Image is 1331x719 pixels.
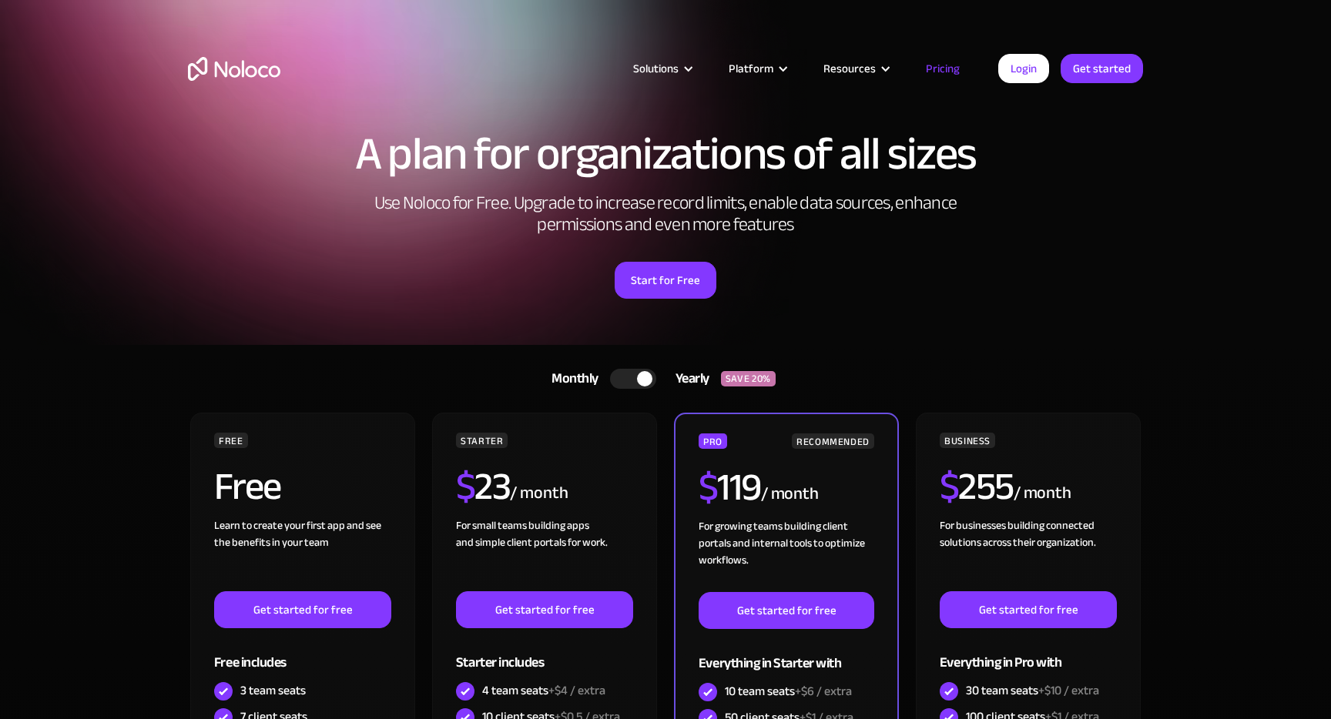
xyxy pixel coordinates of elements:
[699,592,874,629] a: Get started for free
[214,467,281,506] h2: Free
[940,433,995,448] div: BUSINESS
[214,433,248,448] div: FREE
[510,481,568,506] div: / month
[214,517,391,591] div: Learn to create your first app and see the benefits in your team ‍
[1038,679,1099,702] span: +$10 / extra
[998,54,1049,83] a: Login
[725,683,852,700] div: 10 team seats
[456,433,508,448] div: STARTER
[633,59,679,79] div: Solutions
[456,628,633,678] div: Starter includes
[795,680,852,703] span: +$6 / extra
[699,433,727,449] div: PRO
[699,451,718,523] span: $
[1014,481,1071,506] div: / month
[456,591,633,628] a: Get started for free
[188,131,1143,177] h1: A plan for organizations of all sizes
[456,450,475,523] span: $
[940,450,959,523] span: $
[615,262,716,299] a: Start for Free
[548,679,605,702] span: +$4 / extra
[357,192,974,236] h2: Use Noloco for Free. Upgrade to increase record limits, enable data sources, enhance permissions ...
[456,467,511,506] h2: 23
[804,59,907,79] div: Resources
[792,433,874,449] div: RECOMMENDED
[214,591,391,628] a: Get started for free
[907,59,979,79] a: Pricing
[482,682,605,699] div: 4 team seats
[656,367,721,390] div: Yearly
[761,482,819,507] div: / month
[614,59,709,79] div: Solutions
[966,682,1099,699] div: 30 team seats
[709,59,804,79] div: Platform
[940,628,1117,678] div: Everything in Pro with
[214,628,391,678] div: Free includes
[1061,54,1143,83] a: Get started
[699,468,761,507] h2: 119
[532,367,610,390] div: Monthly
[940,467,1014,506] h2: 255
[699,518,874,592] div: For growing teams building client portals and internal tools to optimize workflows.
[940,591,1117,628] a: Get started for free
[699,629,874,679] div: Everything in Starter with
[188,57,280,81] a: home
[456,517,633,591] div: For small teams building apps and simple client portals for work. ‍
[721,371,776,386] div: SAVE 20%
[729,59,773,79] div: Platform
[823,59,876,79] div: Resources
[940,517,1117,591] div: For businesses building connected solutions across their organization. ‍
[240,682,306,699] div: 3 team seats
